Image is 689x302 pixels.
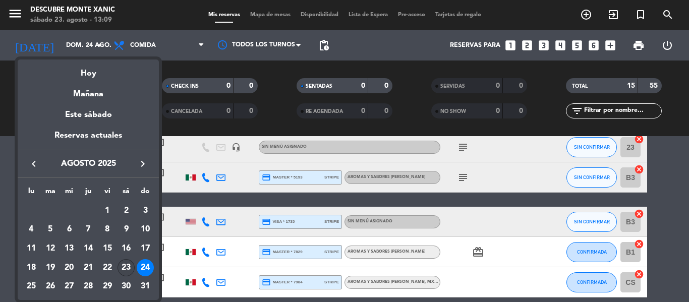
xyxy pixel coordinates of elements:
[60,277,79,296] td: 27 de agosto de 2025
[80,278,97,295] div: 28
[22,220,41,239] td: 4 de agosto de 2025
[134,157,152,170] button: keyboard_arrow_right
[118,278,135,295] div: 30
[117,239,136,258] td: 16 de agosto de 2025
[22,277,41,296] td: 25 de agosto de 2025
[137,221,154,238] div: 10
[42,240,59,257] div: 12
[41,258,60,277] td: 19 de agosto de 2025
[80,259,97,276] div: 21
[41,186,60,201] th: martes
[18,80,159,101] div: Mañana
[118,240,135,257] div: 16
[118,259,135,276] div: 23
[98,220,117,239] td: 8 de agosto de 2025
[80,221,97,238] div: 7
[41,239,60,258] td: 12 de agosto de 2025
[98,258,117,277] td: 22 de agosto de 2025
[137,240,154,257] div: 17
[79,277,98,296] td: 28 de agosto de 2025
[79,220,98,239] td: 7 de agosto de 2025
[25,157,43,170] button: keyboard_arrow_left
[61,221,78,238] div: 6
[42,259,59,276] div: 19
[117,277,136,296] td: 30 de agosto de 2025
[60,258,79,277] td: 20 de agosto de 2025
[61,278,78,295] div: 27
[118,221,135,238] div: 9
[99,259,116,276] div: 22
[117,186,136,201] th: sábado
[61,240,78,257] div: 13
[41,220,60,239] td: 5 de agosto de 2025
[18,101,159,129] div: Este sábado
[79,239,98,258] td: 14 de agosto de 2025
[99,240,116,257] div: 15
[60,239,79,258] td: 13 de agosto de 2025
[42,278,59,295] div: 26
[41,277,60,296] td: 26 de agosto de 2025
[79,258,98,277] td: 21 de agosto de 2025
[18,59,159,80] div: Hoy
[136,220,155,239] td: 10 de agosto de 2025
[42,221,59,238] div: 5
[99,202,116,219] div: 1
[79,186,98,201] th: jueves
[117,258,136,277] td: 23 de agosto de 2025
[22,239,41,258] td: 11 de agosto de 2025
[28,158,40,170] i: keyboard_arrow_left
[23,240,40,257] div: 11
[60,186,79,201] th: miércoles
[98,201,117,220] td: 1 de agosto de 2025
[22,186,41,201] th: lunes
[99,278,116,295] div: 29
[80,240,97,257] div: 14
[118,202,135,219] div: 2
[136,239,155,258] td: 17 de agosto de 2025
[23,278,40,295] div: 25
[117,220,136,239] td: 9 de agosto de 2025
[137,259,154,276] div: 24
[61,259,78,276] div: 20
[137,278,154,295] div: 31
[23,221,40,238] div: 4
[43,157,134,170] span: agosto 2025
[22,258,41,277] td: 18 de agosto de 2025
[60,220,79,239] td: 6 de agosto de 2025
[98,239,117,258] td: 15 de agosto de 2025
[23,259,40,276] div: 18
[18,129,159,150] div: Reservas actuales
[137,158,149,170] i: keyboard_arrow_right
[137,202,154,219] div: 3
[136,186,155,201] th: domingo
[136,258,155,277] td: 24 de agosto de 2025
[136,201,155,220] td: 3 de agosto de 2025
[22,201,98,220] td: AGO.
[98,277,117,296] td: 29 de agosto de 2025
[99,221,116,238] div: 8
[98,186,117,201] th: viernes
[117,201,136,220] td: 2 de agosto de 2025
[136,277,155,296] td: 31 de agosto de 2025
